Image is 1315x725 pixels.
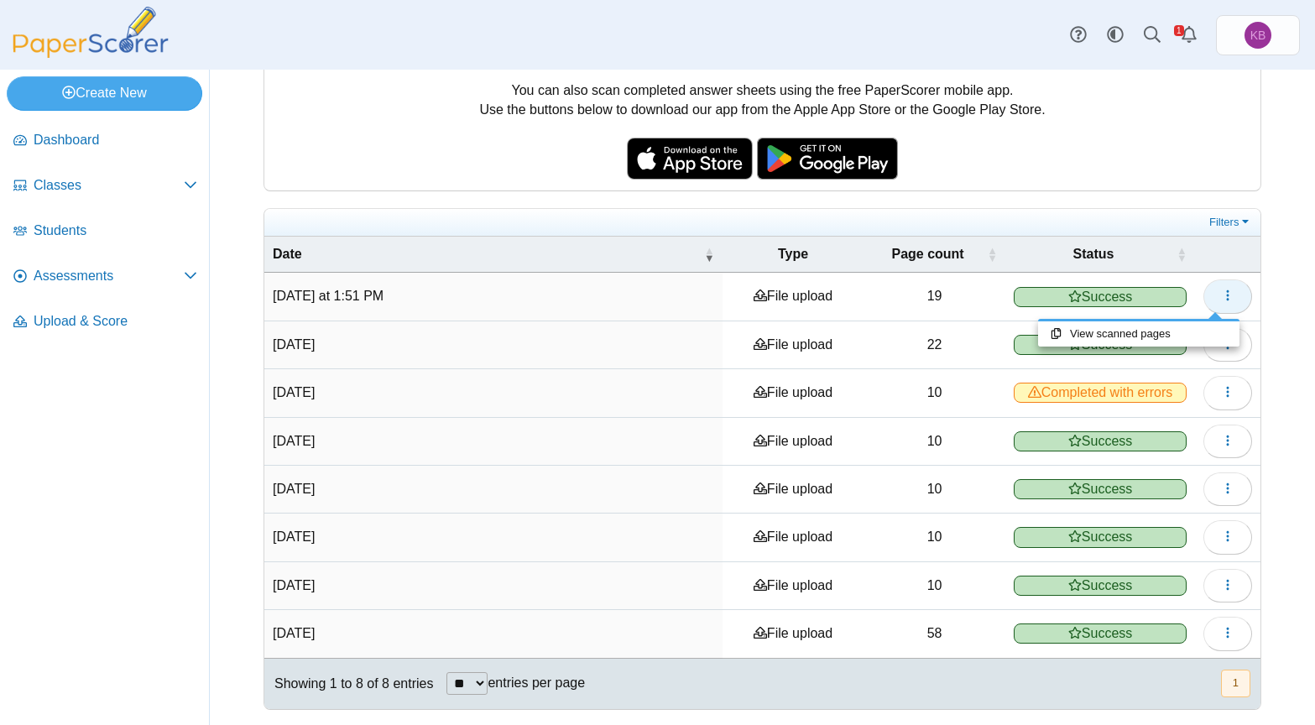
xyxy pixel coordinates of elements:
[264,659,433,709] div: Showing 1 to 8 of 8 entries
[1171,17,1208,54] a: Alerts
[864,610,1005,658] td: 58
[1014,335,1187,355] span: Success
[723,418,864,466] td: File upload
[1245,22,1271,49] span: Kelly Brasile
[273,337,315,352] time: Sep 16, 2025 at 11:10 AM
[273,385,315,399] time: Jun 16, 2025 at 12:06 PM
[7,76,202,110] a: Create New
[864,273,1005,321] td: 19
[1219,670,1250,697] nav: pagination
[273,289,384,303] time: Sep 22, 2025 at 1:51 PM
[723,321,864,369] td: File upload
[1014,527,1187,547] span: Success
[273,578,315,592] time: Oct 18, 2024 at 12:44 PM
[864,466,1005,514] td: 10
[1014,623,1187,644] span: Success
[488,675,585,690] label: entries per page
[34,312,197,331] span: Upload & Score
[731,245,855,263] span: Type
[704,246,714,263] span: Date : Activate to remove sorting
[273,434,315,448] time: Feb 12, 2025 at 1:30 PM
[757,138,898,180] img: google-play-badge.png
[1014,287,1187,307] span: Success
[1014,383,1187,403] span: Completed with errors
[273,482,315,496] time: Jan 24, 2025 at 2:10 PM
[273,529,315,544] time: Dec 10, 2024 at 1:46 PM
[1221,670,1250,697] button: 1
[723,273,864,321] td: File upload
[1038,321,1239,347] a: View scanned pages
[7,257,204,297] a: Assessments
[34,222,197,240] span: Students
[273,626,315,640] time: Sep 18, 2024 at 12:17 PM
[627,138,753,180] img: apple-store-badge.svg
[1014,245,1173,263] span: Status
[864,369,1005,417] td: 10
[7,46,175,60] a: PaperScorer
[864,562,1005,610] td: 10
[1014,576,1187,596] span: Success
[1014,479,1187,499] span: Success
[872,245,984,263] span: Page count
[7,302,204,342] a: Upload & Score
[987,246,997,263] span: Page count : Activate to sort
[864,514,1005,561] td: 10
[723,466,864,514] td: File upload
[7,211,204,252] a: Students
[723,610,864,658] td: File upload
[1177,246,1187,263] span: Status : Activate to sort
[1014,431,1187,451] span: Success
[7,166,204,206] a: Classes
[723,562,864,610] td: File upload
[1216,15,1300,55] a: Kelly Brasile
[1205,214,1256,231] a: Filters
[1250,29,1266,41] span: Kelly Brasile
[34,267,184,285] span: Assessments
[723,514,864,561] td: File upload
[864,418,1005,466] td: 10
[273,245,701,263] span: Date
[7,7,175,58] img: PaperScorer
[34,176,184,195] span: Classes
[34,131,197,149] span: Dashboard
[864,321,1005,369] td: 22
[723,369,864,417] td: File upload
[7,121,204,161] a: Dashboard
